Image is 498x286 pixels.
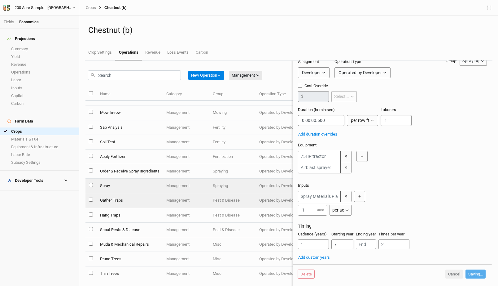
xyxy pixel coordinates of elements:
th: Category [163,87,209,101]
td: Mowing [209,105,256,120]
td: Sap Analysis [96,120,163,135]
input: select this item [89,154,93,158]
input: End [356,239,376,249]
td: Management [163,135,209,150]
td: Management [163,193,209,208]
td: Operated by Developer [256,237,312,252]
div: Farm Data [7,119,33,124]
input: select this item [89,183,93,187]
div: per row ft [351,117,369,124]
td: Operated by Developer [256,105,312,120]
td: Thin Trees [96,266,163,281]
label: Duration (hr:min:sec) [298,107,335,113]
td: Mow In-row [96,105,163,120]
input: select this item [89,198,93,202]
a: Operations [115,45,142,60]
a: Fields [4,20,14,24]
td: Gather Traps [96,193,163,208]
label: Inputs [298,183,309,188]
td: Misc [209,266,256,281]
td: Operated by Developer [256,164,312,179]
td: Management [163,164,209,179]
input: Search [88,70,181,80]
th: Operation Type [256,87,312,101]
button: Spraying [460,56,487,66]
div: Select... [334,93,349,100]
h3: Timing [298,224,487,229]
button: 200 Acre Sample - [GEOGRAPHIC_DATA] [3,4,76,11]
td: Operated by Developer [256,135,312,150]
h1: Chestnut (b) [88,25,489,35]
a: Revenue [142,45,164,60]
button: Operated by Developer [334,67,391,78]
td: Operated by Developer [256,252,312,266]
button: per ac [330,205,352,216]
button: ✕ [340,151,352,162]
label: Equipment [298,142,317,148]
button: ✕ [340,162,352,173]
td: Prune Trees [96,252,163,266]
input: select this item [89,256,93,260]
td: Fertilization [209,150,256,164]
td: Operated by Developer [256,266,312,281]
label: Laborers [381,107,396,113]
label: Cadence (years) [298,231,327,237]
div: Economics [19,19,39,25]
td: Management [163,223,209,237]
input: 75HP tractor [298,151,341,162]
td: Operated by Developer [256,193,312,208]
td: Fertility [209,135,256,150]
td: Operated by Developer [256,150,312,164]
a: Crops [86,5,96,10]
div: per ac [332,207,344,213]
th: Group [209,87,256,101]
label: $ [301,94,303,99]
td: Spray [96,179,163,193]
input: select this item [89,242,93,246]
input: select this item [89,212,93,217]
input: select this item [89,227,93,231]
button: Select... [331,91,357,102]
input: 12:34:56 [298,115,344,126]
th: Name [96,87,163,101]
td: Pest & Disease [209,223,256,237]
td: Muda & Mechanical Repairs [96,237,163,252]
td: Operated by Developer [256,223,312,237]
label: Times per year [378,231,404,237]
td: Spraying [209,179,256,193]
td: Soil Test [96,135,163,150]
button: ＋ [354,191,365,202]
input: select this item [89,168,93,172]
div: Spraying [462,58,479,64]
button: per row ft [347,115,378,126]
td: Fertility [209,120,256,135]
td: Spraying [209,164,256,179]
div: Developer [302,69,321,76]
td: Scout Pests & Disease [96,223,163,237]
label: acre [317,208,324,212]
div: Operated by Developer [339,69,382,76]
td: Apply Fertilizer [96,150,163,164]
td: Management [163,252,209,266]
td: Management [163,120,209,135]
td: Operated by Developer [256,179,312,193]
input: Start [331,239,353,249]
td: Pest & Disease [209,193,256,208]
input: Airblast sprayer [298,162,341,173]
button: Add custom years [298,254,330,261]
div: 200 Acre Sample - Wedonia Farm [15,5,72,11]
input: select all items [89,91,93,95]
div: Management [232,72,255,78]
a: Crop Settings [85,45,115,60]
td: Management [163,208,209,223]
input: select this item [89,110,93,114]
div: 200 Acre Sample - [GEOGRAPHIC_DATA] [15,5,72,11]
td: Management [163,266,209,281]
td: Misc [209,252,256,266]
input: select this item [89,271,93,275]
input: Spray Materials Placeholder [298,191,341,202]
input: Cost Override [298,84,302,88]
div: Projections [7,36,35,41]
button: ＋ [356,151,368,162]
button: New Operation＋ [188,71,224,80]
